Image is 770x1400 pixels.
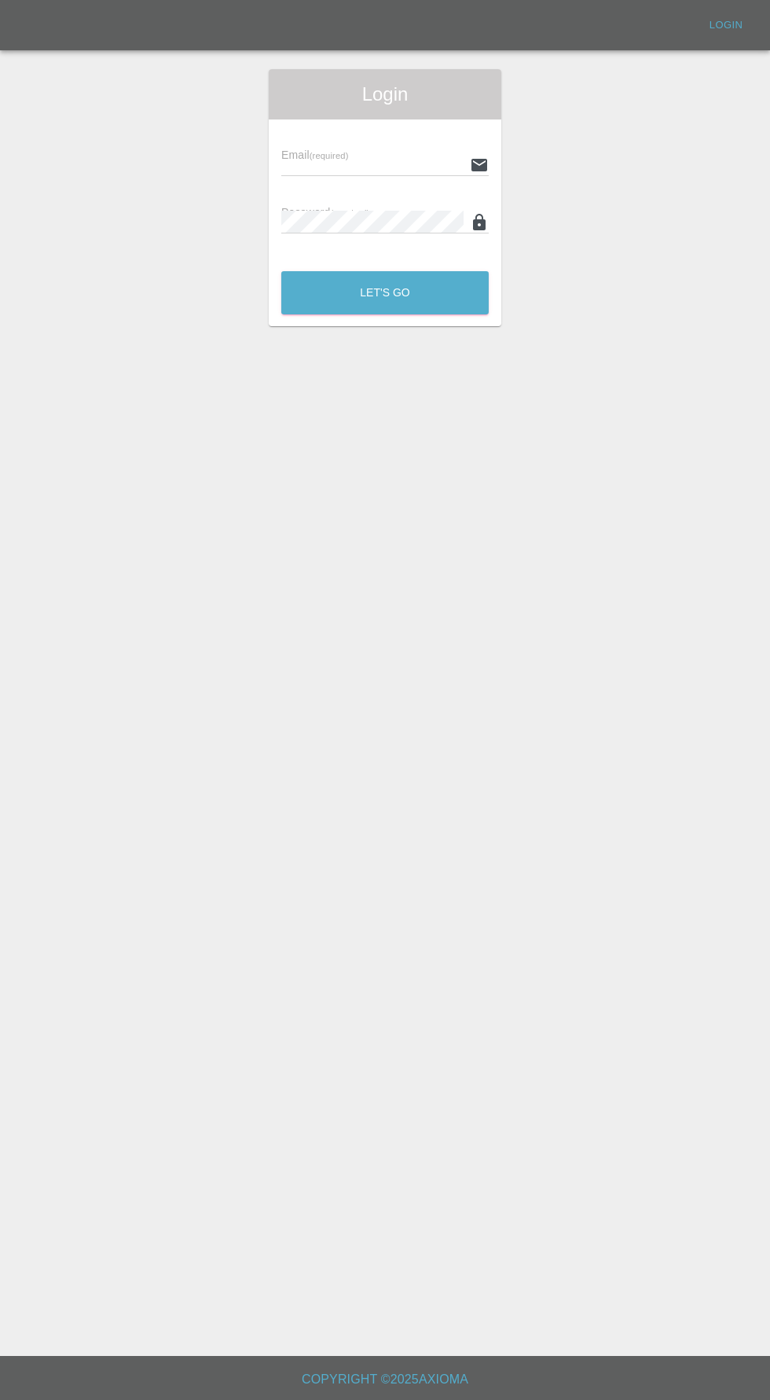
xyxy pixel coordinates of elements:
small: (required) [331,208,370,218]
button: Let's Go [281,271,489,314]
span: Login [281,82,489,107]
span: Password [281,206,369,219]
h6: Copyright © 2025 Axioma [13,1369,757,1391]
span: Email [281,149,348,161]
a: Login [701,13,751,38]
small: (required) [310,151,349,160]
